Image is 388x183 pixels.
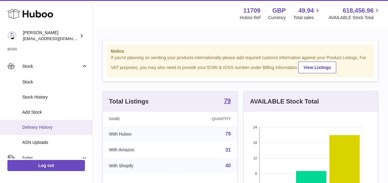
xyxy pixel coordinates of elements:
td: With Huboo [103,126,176,142]
a: View Listings [298,62,336,73]
strong: Notice [111,48,370,54]
span: Total sales [293,15,321,21]
div: [PERSON_NAME] [23,30,78,42]
td: With Shopify [103,158,176,174]
text: 6 [255,172,257,175]
th: Quantity [176,112,237,126]
span: [EMAIL_ADDRESS][DOMAIN_NAME] [23,36,91,41]
h3: AVAILABLE Stock Total [250,97,319,106]
div: If you're planning on sending your products internationally please add required customs informati... [111,55,370,73]
a: 79 [225,131,231,136]
span: 49.94 [298,6,314,15]
td: With Amazon [103,142,176,158]
a: 31 [225,147,231,152]
div: Huboo Ref [240,15,261,21]
span: 618,456.96 [343,6,373,15]
strong: GBP [272,6,286,15]
a: 40 [225,163,231,168]
h3: Total Listings [109,97,149,106]
span: Sales [22,155,81,161]
span: Stock [22,63,81,69]
a: 49.94 Total sales [293,6,321,21]
span: Stock History [22,94,88,100]
a: 618,456.96 AVAILABLE Stock Total [328,6,381,21]
span: ASN Uploads [22,140,88,145]
strong: 11709 [243,6,261,15]
span: Add Stock [22,109,88,115]
span: Stock [22,79,88,85]
text: 18 [253,141,257,144]
img: admin@talkingpointcards.com [7,31,17,40]
th: Name [103,112,176,126]
span: AVAILABLE Stock Total [328,15,381,21]
text: 12 [253,156,257,160]
div: Currency [268,15,286,21]
span: Delivery History [22,124,88,130]
text: 24 [253,125,257,129]
a: Log out [7,160,85,171]
strong: 79 [224,98,231,104]
a: 79 [224,98,231,105]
